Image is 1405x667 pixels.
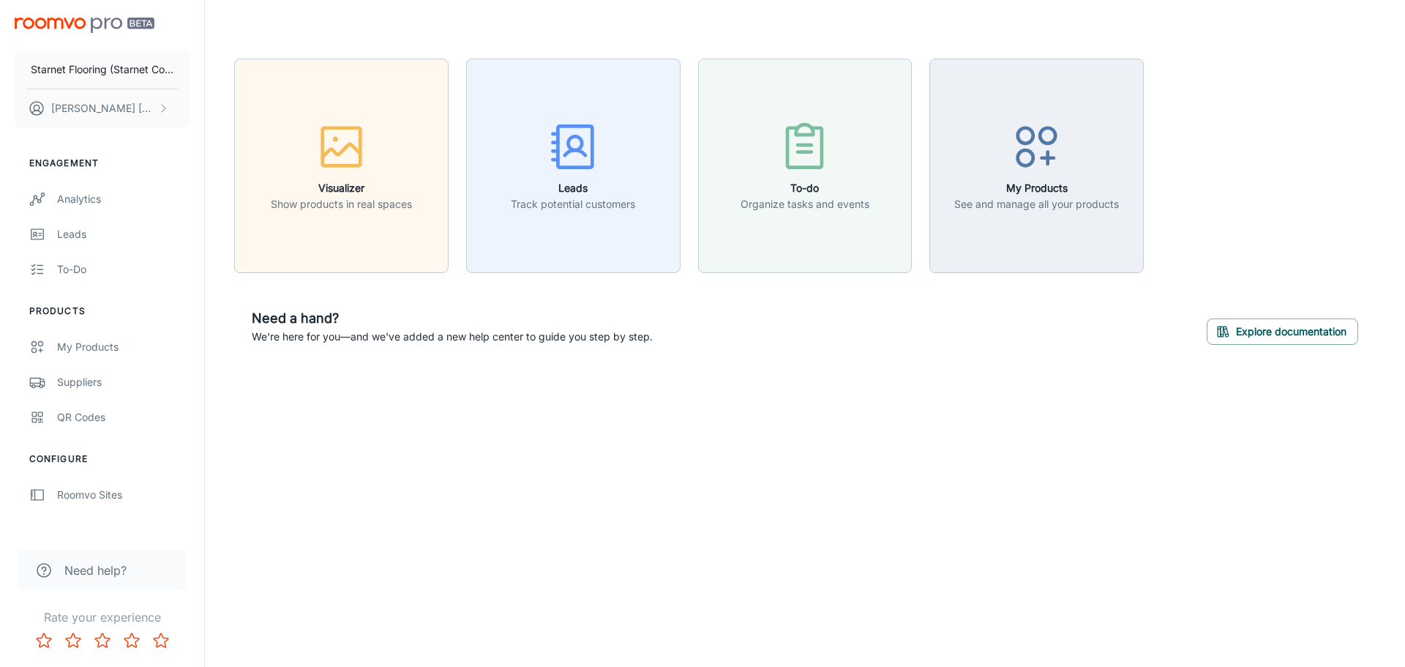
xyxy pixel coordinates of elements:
[511,180,635,196] h6: Leads
[15,89,190,127] button: [PERSON_NAME] [PERSON_NAME]
[698,157,913,172] a: To-doOrganize tasks and events
[954,196,1119,212] p: See and manage all your products
[698,59,913,273] button: To-doOrganize tasks and events
[57,191,190,207] div: Analytics
[57,374,190,390] div: Suppliers
[954,180,1119,196] h6: My Products
[15,51,190,89] button: Starnet Flooring (Starnet Commercial Flooring Inc)
[15,18,154,33] img: Roomvo PRO Beta
[1207,323,1358,338] a: Explore documentation
[929,157,1144,172] a: My ProductsSee and manage all your products
[1207,318,1358,345] button: Explore documentation
[252,329,653,345] p: We're here for you—and we've added a new help center to guide you step by step.
[466,157,681,172] a: LeadsTrack potential customers
[741,196,869,212] p: Organize tasks and events
[252,308,653,329] h6: Need a hand?
[466,59,681,273] button: LeadsTrack potential customers
[929,59,1144,273] button: My ProductsSee and manage all your products
[57,339,190,355] div: My Products
[31,62,173,78] p: Starnet Flooring (Starnet Commercial Flooring Inc)
[57,261,190,277] div: To-do
[271,180,412,196] h6: Visualizer
[234,59,449,273] button: VisualizerShow products in real spaces
[57,409,190,425] div: QR Codes
[511,196,635,212] p: Track potential customers
[57,226,190,242] div: Leads
[271,196,412,212] p: Show products in real spaces
[51,100,154,116] p: [PERSON_NAME] [PERSON_NAME]
[741,180,869,196] h6: To-do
